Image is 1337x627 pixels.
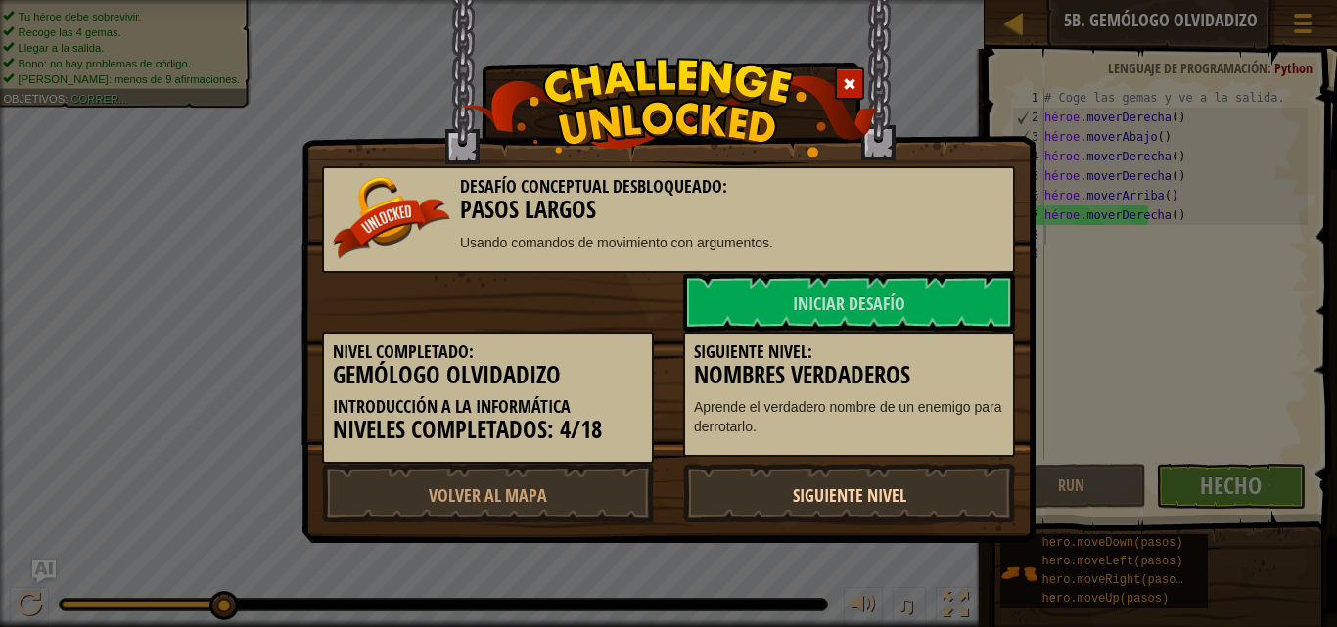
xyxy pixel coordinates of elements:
font: Siguiente nivel: [694,339,812,364]
img: challenge_unlocked.png [459,58,879,157]
font: Niveles completados: 4/18 [333,413,602,446]
font: Nombres verdaderos [694,358,910,391]
img: unlocked_banner.png [333,177,450,259]
font: Nivel completado: [333,339,474,364]
font: Aprende el verdadero nombre de un enemigo para derrotarlo. [694,399,1001,434]
font: Pasos largos [460,193,596,226]
font: Volver al mapa [429,483,547,508]
font: Desafío conceptual desbloqueado: [460,174,727,199]
font: Gemólogo olvidadizo [333,358,561,391]
a: Iniciar desafío [683,273,1015,332]
font: Usando comandos de movimiento con argumentos. [460,235,773,250]
font: Iniciar desafío [793,291,905,316]
a: Volver al mapa [322,464,654,522]
font: Introducción a la informática [333,394,571,419]
font: Siguiente nivel [793,483,906,508]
